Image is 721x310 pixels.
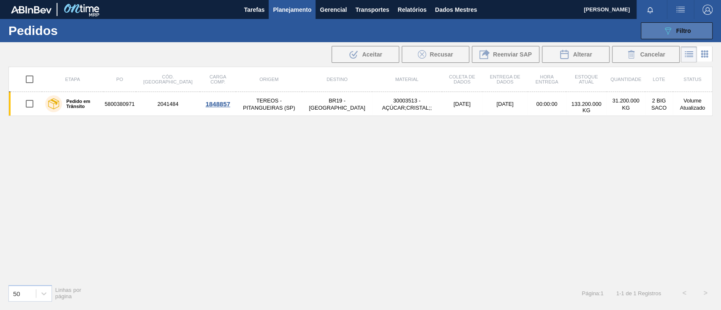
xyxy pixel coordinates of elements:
font: : [599,290,601,297]
font: 5800380971 [105,101,135,107]
font: 1 [633,290,636,297]
button: Alterar [542,46,609,63]
div: Aceitar [332,46,399,63]
font: Hora Entrega [535,74,558,84]
button: Filtro [641,22,713,39]
font: Cód. [GEOGRAPHIC_DATA] [143,74,192,84]
font: 2 BIG SACO [651,97,667,111]
font: Página [582,290,599,297]
img: TNhmsLtSVTkK8tSr43FrP2fwEKptu5GPRR3wAAAABJRU5ErkJggg== [11,6,52,13]
font: [DATE] [454,101,471,107]
font: Registros [638,290,661,297]
font: Relatórios [397,6,426,13]
font: PO [116,77,123,82]
font: [DATE] [496,101,513,107]
font: 133.200.000 KG [571,101,601,113]
font: 1 [616,290,619,297]
font: 00:00:00 [536,101,558,107]
img: Sair [702,5,713,15]
font: Aceitar [362,51,382,58]
font: Entrega de dados [490,74,520,84]
font: < [682,289,686,297]
font: Pedidos [8,24,58,38]
font: 30003513 - AÇÚCAR;CRISTAL;; [382,97,432,111]
font: Material [395,77,419,82]
button: Cancelar [612,46,680,63]
div: Visão em Lista [681,46,697,62]
font: Filtro [676,27,691,34]
font: - [619,290,621,297]
button: Notificações [637,4,664,16]
div: Recusar [402,46,469,63]
font: Linhas por página [55,287,82,299]
font: [PERSON_NAME] [584,6,630,13]
button: < [674,283,695,304]
font: Tarefas [244,6,265,13]
font: Lote [653,77,665,82]
font: Carga Comp. [209,74,226,84]
div: Cancelar Pedidos em Massa [612,46,680,63]
font: 1848857 [206,100,230,108]
a: Pedido em Trânsito58003809712041484TEREOS - PITANGUEIRAS (SP)BR19 - [GEOGRAPHIC_DATA]30003513 - A... [9,92,713,116]
font: Recusar [430,51,453,58]
font: Estoque atual [575,74,598,84]
font: Planejamento [273,6,311,13]
font: Destino [326,77,348,82]
div: Visão em Cartões [697,46,713,62]
font: Origem [259,77,278,82]
font: Cancelar [640,51,665,58]
font: Reenviar SAP [493,51,532,58]
font: Pedido em Trânsito [66,99,90,109]
div: Alterar Pedido [542,46,609,63]
font: 31.200.000 KG [612,97,639,111]
font: 2041484 [158,101,179,107]
font: Alterar [573,51,592,58]
font: Gerencial [320,6,347,13]
font: 50 [13,290,20,297]
font: Volume Atualizado [680,97,705,111]
img: ações do usuário [675,5,686,15]
font: Status [683,77,701,82]
font: Etapa [65,77,80,82]
font: de [626,290,631,297]
button: > [695,283,716,304]
font: 1 [621,290,624,297]
font: Transportes [355,6,389,13]
div: Reenviar SAP [472,46,539,63]
font: TEREOS - PITANGUEIRAS (SP) [243,97,295,111]
font: Dados Mestres [435,6,477,13]
font: > [703,289,707,297]
font: Coleta de dados [449,74,475,84]
font: Quantidade [610,77,641,82]
font: 1 [600,290,603,297]
font: BR19 - [GEOGRAPHIC_DATA] [309,97,365,111]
